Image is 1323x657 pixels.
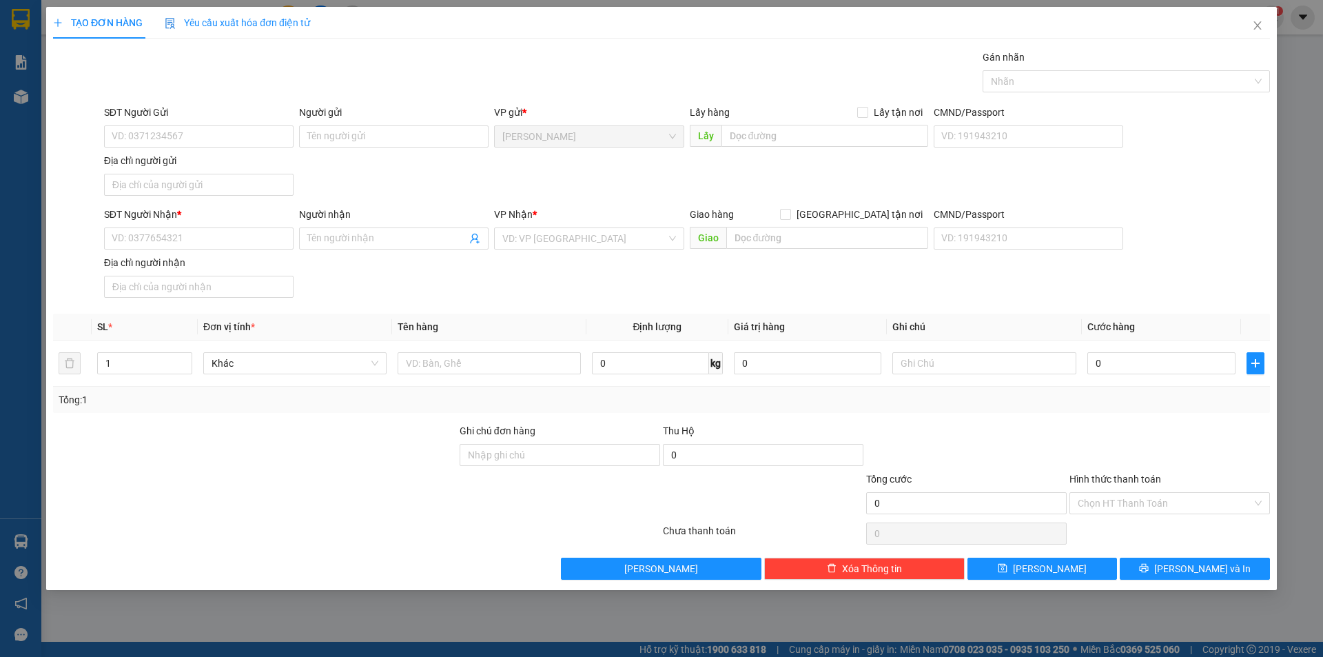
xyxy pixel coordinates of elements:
[690,227,726,249] span: Giao
[842,561,902,576] span: Xóa Thông tin
[299,207,489,222] div: Người nhận
[398,352,581,374] input: VD: Bàn, Ghế
[967,558,1117,580] button: save[PERSON_NAME]
[1252,20,1263,31] span: close
[1238,7,1277,46] button: Close
[1087,321,1135,332] span: Cước hàng
[866,474,912,485] span: Tổng cước
[59,352,81,374] button: delete
[690,209,734,220] span: Giao hàng
[726,227,928,249] input: Dọc đường
[709,352,723,374] span: kg
[398,321,438,332] span: Tên hàng
[165,18,176,29] img: icon
[53,17,143,28] span: TẠO ĐƠN HÀNG
[104,153,294,168] div: Địa chỉ người gửi
[562,558,762,580] button: [PERSON_NAME]
[104,207,294,222] div: SĐT Người Nhận
[1139,563,1149,574] span: printer
[934,105,1123,120] div: CMND/Passport
[203,321,255,332] span: Đơn vị tính
[165,17,310,28] span: Yêu cầu xuất hóa đơn điện tử
[1069,474,1161,485] label: Hình thức thanh toán
[503,126,676,147] span: Cao Lãnh
[690,125,721,147] span: Lấy
[663,425,695,436] span: Thu Hộ
[888,314,1082,341] th: Ghi chú
[734,321,785,332] span: Giá trị hàng
[868,105,928,120] span: Lấy tận nơi
[721,125,928,147] input: Dọc đường
[827,563,837,574] span: delete
[734,352,882,374] input: 0
[791,207,928,222] span: [GEOGRAPHIC_DATA] tận nơi
[299,105,489,120] div: Người gửi
[765,558,965,580] button: deleteXóa Thông tin
[59,392,511,407] div: Tổng: 1
[934,207,1123,222] div: CMND/Passport
[460,425,535,436] label: Ghi chú đơn hàng
[104,174,294,196] input: Địa chỉ của người gửi
[1120,558,1270,580] button: printer[PERSON_NAME] và In
[1014,561,1087,576] span: [PERSON_NAME]
[1154,561,1251,576] span: [PERSON_NAME] và In
[1247,352,1264,374] button: plus
[661,523,865,547] div: Chưa thanh toán
[212,353,378,374] span: Khác
[690,107,730,118] span: Lấy hàng
[470,233,481,244] span: user-add
[998,563,1008,574] span: save
[104,105,294,120] div: SĐT Người Gửi
[1247,358,1264,369] span: plus
[104,255,294,270] div: Địa chỉ người nhận
[104,276,294,298] input: Địa chỉ của người nhận
[97,321,108,332] span: SL
[625,561,699,576] span: [PERSON_NAME]
[495,209,533,220] span: VP Nhận
[983,52,1025,63] label: Gán nhãn
[53,18,63,28] span: plus
[633,321,682,332] span: Định lượng
[460,444,660,466] input: Ghi chú đơn hàng
[893,352,1076,374] input: Ghi Chú
[495,105,684,120] div: VP gửi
